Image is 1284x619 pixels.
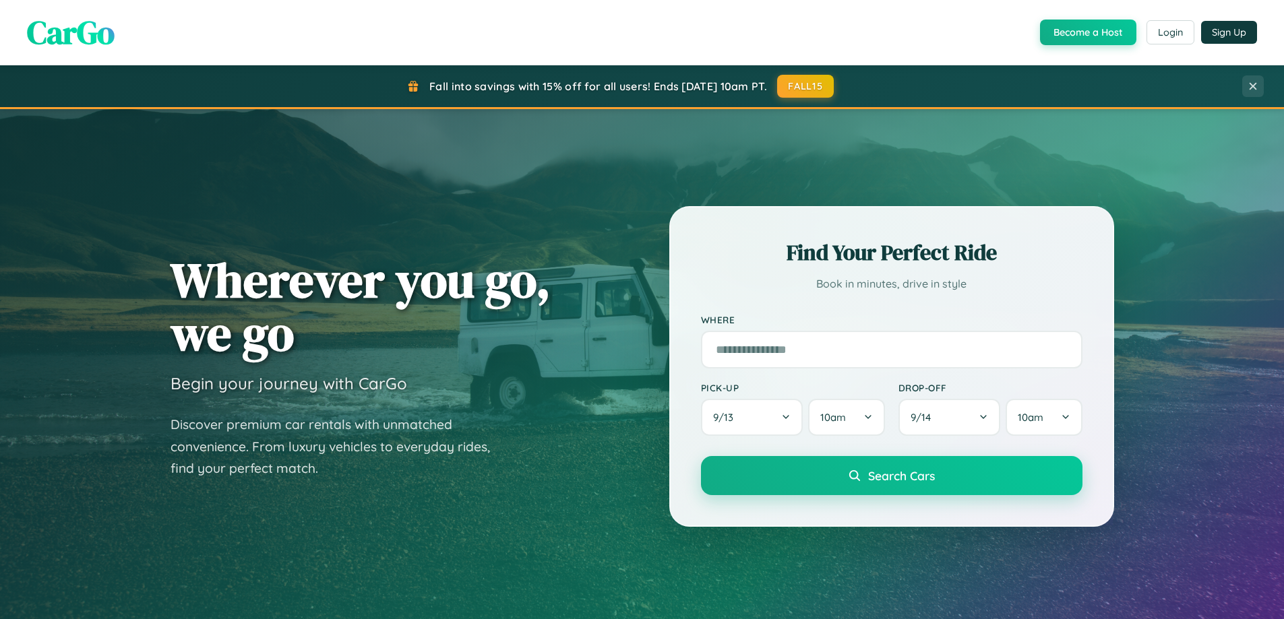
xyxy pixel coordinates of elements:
[820,411,846,424] span: 10am
[429,79,767,93] span: Fall into savings with 15% off for all users! Ends [DATE] 10am PT.
[898,399,1001,436] button: 9/14
[701,274,1082,294] p: Book in minutes, drive in style
[898,382,1082,393] label: Drop-off
[911,411,938,424] span: 9 / 14
[701,382,885,393] label: Pick-up
[777,75,834,98] button: FALL15
[1018,411,1043,424] span: 10am
[713,411,740,424] span: 9 / 13
[171,414,508,480] p: Discover premium car rentals with unmatched convenience. From luxury vehicles to everyday rides, ...
[1006,399,1082,436] button: 10am
[701,456,1082,495] button: Search Cars
[701,314,1082,325] label: Where
[701,399,803,436] button: 9/13
[701,238,1082,267] h2: Find Your Perfect Ride
[27,10,115,55] span: CarGo
[1147,20,1194,44] button: Login
[808,399,884,436] button: 10am
[171,373,407,393] h3: Begin your journey with CarGo
[868,468,935,483] span: Search Cars
[1040,20,1136,45] button: Become a Host
[171,253,551,360] h1: Wherever you go, we go
[1201,21,1257,44] button: Sign Up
